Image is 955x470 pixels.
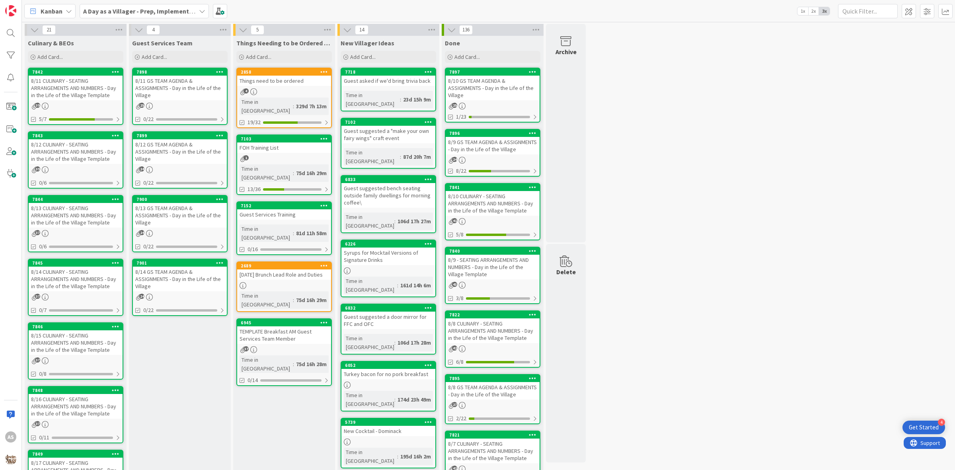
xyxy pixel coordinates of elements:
[35,294,40,299] span: 37
[341,248,435,265] div: Syrups for Mocktail Versions of Signature Drinks
[341,118,436,169] a: 7102Guest suggested a "make your own fairy wings" craft eventTime in [GEOGRAPHIC_DATA]:87d 20h 7m
[341,426,435,436] div: New Cocktail - Dominack
[240,291,293,309] div: Time in [GEOGRAPHIC_DATA]
[345,363,435,368] div: 6052
[556,267,576,277] div: Delete
[28,39,74,47] span: Culinary & BEOs
[400,152,401,161] span: :
[28,322,123,380] a: 78468/15 CULINARY - SEATING ARRANGEMENTS AND NUMBERS - Day in the Life of the Village Template0/8
[237,202,331,209] div: 7152
[236,261,332,312] a: 2689[DATE] Brunch Lead Role and DutiesTime in [GEOGRAPHIC_DATA]:75d 16h 29m
[28,195,123,252] a: 78448/13 CULINARY - SEATING ARRANGEMENTS AND NUMBERS - Day in the Life of the Village Template0/6
[136,197,227,202] div: 7900
[909,423,939,431] div: Get Started
[341,361,436,411] a: 6052Turkey bacon for no pork breakfastTime in [GEOGRAPHIC_DATA]:174d 23h 49m
[449,248,540,254] div: 7840
[446,68,540,76] div: 7897
[143,179,154,187] span: 0/22
[459,25,473,35] span: 136
[143,242,154,251] span: 0/22
[341,126,435,143] div: Guest suggested a "make your own fairy wings" craft event
[237,68,331,76] div: 2858
[446,184,540,216] div: 78418/10 CULINARY - SEATING ARRANGEMENTS AND NUMBERS - Day in the Life of the Village Template
[446,130,540,137] div: 7896
[294,296,329,304] div: 75d 16h 29m
[29,259,123,267] div: 7845
[341,418,436,468] a: 5739New Cocktail - DominackTime in [GEOGRAPHIC_DATA]:195d 16h 2m
[446,137,540,154] div: 8/9 GS TEAM AGENDA & ASSIGNMENTS - Day in the Life of the Village
[244,155,249,160] span: 1
[39,242,47,251] span: 0/6
[133,196,227,228] div: 79008/13 GS TEAM AGENDA & ASSIGNMENTS - Day in the Life of the Village
[133,68,227,100] div: 78988/11 GS TEAM AGENDA & ASSIGNMENTS - Day in the Life of the Village
[237,135,331,142] div: 7103
[344,148,400,166] div: Time in [GEOGRAPHIC_DATA]
[28,131,123,189] a: 78438/12 CULINARY - SEATING ARRANGEMENTS AND NUMBERS - Day in the Life of the Village Template0/6
[28,68,123,125] a: 78428/11 CULINARY - SEATING ARRANGEMENTS AND NUMBERS - Day in the Life of the Village Template5/7
[446,431,540,463] div: 78218/7 CULINARY - SEATING ARRANGEMENTS AND NUMBERS - Day in the Life of the Village Template
[341,176,435,208] div: 6833Guest suggested bench seating outside family dwellings for morning coffee\
[35,166,40,172] span: 39
[394,338,396,347] span: :
[143,115,154,123] span: 0/22
[32,451,123,457] div: 7849
[236,318,332,386] a: 6945TEMPLATE Breakfast AM Guest Services Team MemberTime in [GEOGRAPHIC_DATA]:75d 16h 28m0/14
[446,191,540,216] div: 8/10 CULINARY - SEATING ARRANGEMENTS AND NUMBERS - Day in the Life of the Village Template
[344,334,394,351] div: Time in [GEOGRAPHIC_DATA]
[29,196,123,228] div: 78448/13 CULINARY - SEATING ARRANGEMENTS AND NUMBERS - Day in the Life of the Village Template
[237,269,331,280] div: [DATE] Brunch Lead Role and Duties
[29,68,123,100] div: 78428/11 CULINARY - SEATING ARRANGEMENTS AND NUMBERS - Day in the Life of the Village Template
[32,324,123,330] div: 7846
[341,176,435,183] div: 6833
[341,304,435,312] div: 6832
[341,304,436,355] a: 6832Guest suggested a door mirror for FFC and OFCTime in [GEOGRAPHIC_DATA]:106d 17h 28m
[133,68,227,76] div: 7898
[237,68,331,86] div: 2858Things need to be ordered
[401,95,433,104] div: 23d 15h 9m
[294,360,329,369] div: 75d 16h 28m
[449,376,540,381] div: 7895
[37,53,63,60] span: Add Card...
[240,164,293,182] div: Time in [GEOGRAPHIC_DATA]
[237,209,331,220] div: Guest Services Training
[293,296,294,304] span: :
[445,247,540,304] a: 78408/9 - SEATING ARRANGEMENTS AND NUMBERS - Day in the Life of the Village Template3/8
[32,260,123,266] div: 7845
[446,311,540,343] div: 78228/8 CULINARY - SEATING ARRANGEMENTS AND NUMBERS - Day in the Life of the Village Template
[32,133,123,138] div: 7843
[394,217,396,226] span: :
[446,431,540,439] div: 7821
[452,402,457,407] span: 27
[236,68,332,128] a: 2858Things need to be orderedTime in [GEOGRAPHIC_DATA]:329d 7h 13m19/32
[35,421,40,426] span: 37
[341,76,435,86] div: Guest asked if we'd bring trivia back
[341,419,435,426] div: 5739
[29,450,123,458] div: 7849
[241,69,331,75] div: 2858
[341,362,435,369] div: 6052
[29,132,123,164] div: 78438/12 CULINARY - SEATING ARRANGEMENTS AND NUMBERS - Day in the Life of the Village Template
[29,323,123,355] div: 78468/15 CULINARY - SEATING ARRANGEMENTS AND NUMBERS - Day in the Life of the Village Template
[133,267,227,291] div: 8/14 GS TEAM AGENDA & ASSIGNMENTS - Day in the Life of the Village
[132,39,193,47] span: Guest Services Team
[449,69,540,75] div: 7897
[29,76,123,100] div: 8/11 CULINARY - SEATING ARRANGEMENTS AND NUMBERS - Day in the Life of the Village Template
[341,240,436,297] a: 6226Syrups for Mocktail Versions of Signature DrinksTime in [GEOGRAPHIC_DATA]:161d 14h 6m
[341,68,435,86] div: 7718Guest asked if we'd bring trivia back
[241,203,331,209] div: 7152
[35,103,40,108] span: 39
[142,53,167,60] span: Add Card...
[240,98,293,115] div: Time in [GEOGRAPHIC_DATA]
[456,294,464,302] span: 3/8
[452,157,457,162] span: 24
[454,53,480,60] span: Add Card...
[341,68,436,111] a: 7718Guest asked if we'd bring trivia backTime in [GEOGRAPHIC_DATA]:23d 15h 9m
[341,312,435,329] div: Guest suggested a door mirror for FFC and OFC
[398,452,433,461] div: 195d 16h 2m
[446,382,540,400] div: 8/8 GS TEAM AGENDA & ASSIGNMENTS - Day in the Life of the Village
[133,259,227,291] div: 79018/14 GS TEAM AGENDA & ASSIGNMENTS - Day in the Life of the Village
[132,131,228,189] a: 78998/12 GS TEAM AGENDA & ASSIGNMENTS - Day in the Life of the Village0/22
[241,263,331,269] div: 2689
[29,139,123,164] div: 8/12 CULINARY - SEATING ARRANGEMENTS AND NUMBERS - Day in the Life of the Village Template
[132,195,228,252] a: 79008/13 GS TEAM AGENDA & ASSIGNMENTS - Day in the Life of the Village0/22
